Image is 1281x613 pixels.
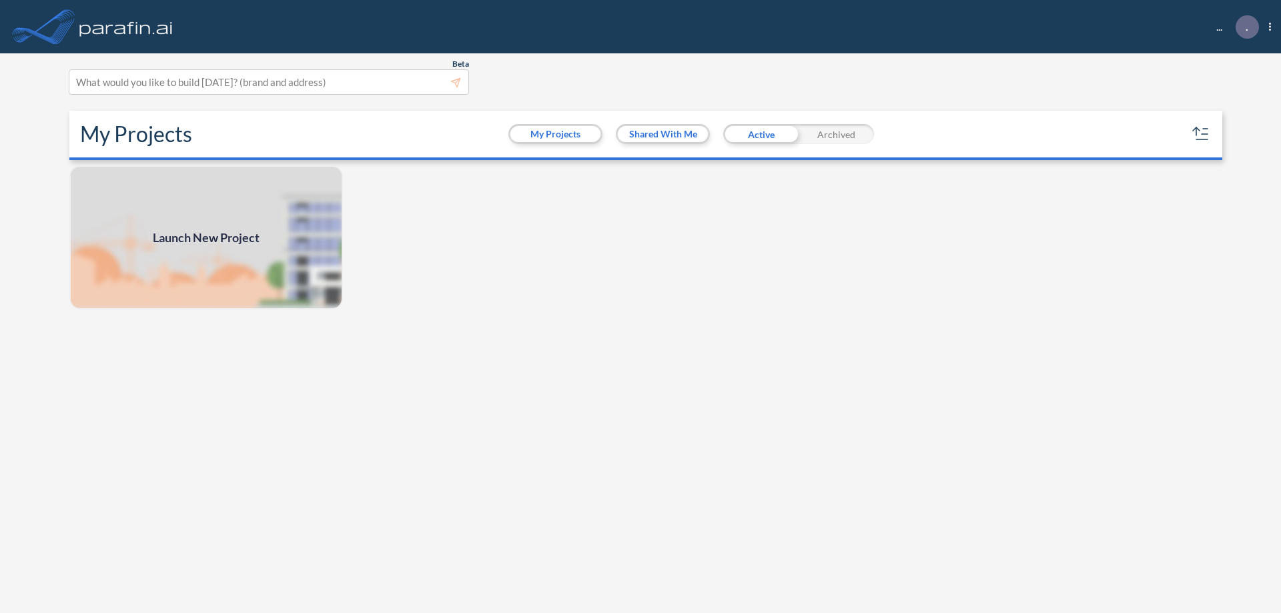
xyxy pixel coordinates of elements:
[1196,15,1271,39] div: ...
[452,59,469,69] span: Beta
[723,124,799,144] div: Active
[80,121,192,147] h2: My Projects
[153,229,260,247] span: Launch New Project
[618,126,708,142] button: Shared With Me
[1246,21,1248,33] p: .
[69,165,343,310] a: Launch New Project
[77,13,175,40] img: logo
[799,124,874,144] div: Archived
[510,126,600,142] button: My Projects
[1190,123,1212,145] button: sort
[69,165,343,310] img: add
